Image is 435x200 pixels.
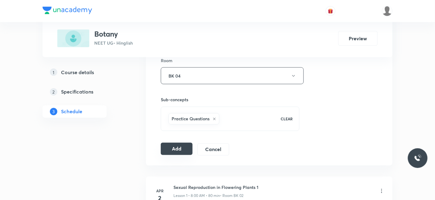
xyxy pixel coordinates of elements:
[173,193,220,199] p: Lesson 1 • 8:00 AM • 80 min
[328,8,333,14] img: avatar
[382,6,392,16] img: Mukesh Gupta
[154,188,166,194] h6: Apr
[161,67,304,84] button: BK 04
[161,57,173,64] h6: Room
[338,31,378,46] button: Preview
[43,86,126,98] a: 2Specifications
[281,116,293,122] p: CLEAR
[94,30,133,38] h3: Botany
[197,143,229,156] button: Cancel
[172,116,209,122] h6: Practice Questions
[94,40,133,46] p: NEET UG • Hinglish
[43,7,92,16] a: Company Logo
[161,97,299,103] h6: Sub-concepts
[43,7,92,14] img: Company Logo
[43,66,126,78] a: 1Course details
[50,69,57,76] p: 1
[61,88,93,96] h5: Specifications
[61,69,94,76] h5: Course details
[220,193,243,199] p: • Room BK 02
[57,30,89,47] img: D7BDD6A6-2D1E-42C1-AA97-D51783CE1E3A_plus.png
[161,143,193,155] button: Add
[326,6,335,16] button: avatar
[50,108,57,115] p: 3
[50,88,57,96] p: 2
[173,184,258,191] h6: Sexual Reproduction in Flowering Plants 1
[414,154,421,162] img: ttu
[61,108,82,115] h5: Schedule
